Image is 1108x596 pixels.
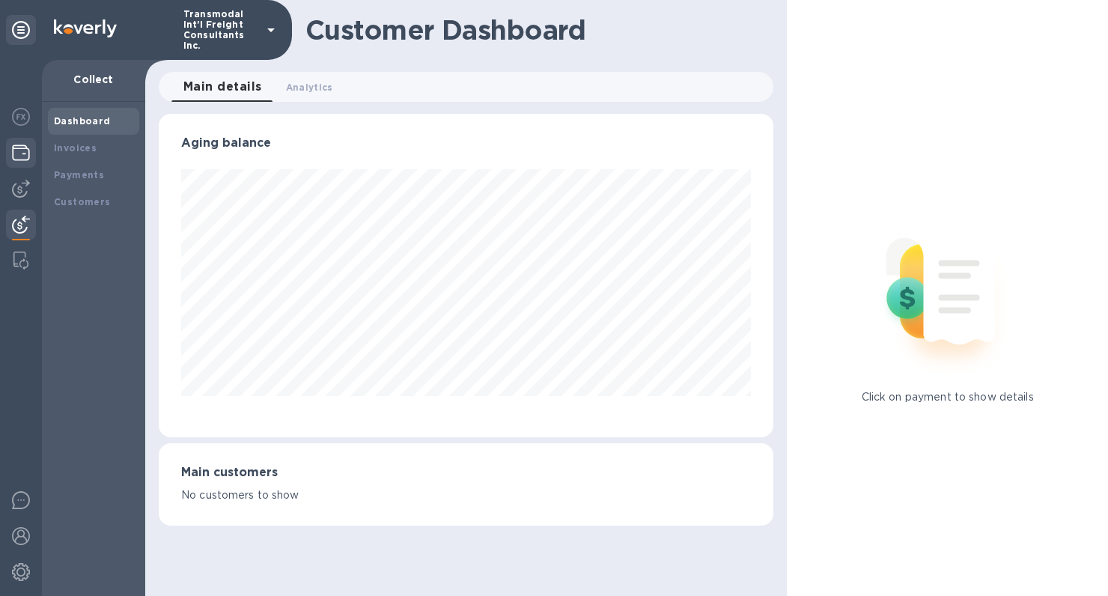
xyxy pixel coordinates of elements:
img: Logo [54,19,117,37]
b: Dashboard [54,115,111,127]
p: Transmodal Int'l Freight Consultants Inc. [183,9,258,51]
b: Customers [54,196,111,207]
p: Click on payment to show details [862,389,1034,405]
b: Payments [54,169,104,180]
img: Foreign exchange [12,108,30,126]
span: Analytics [286,79,333,95]
h3: Main customers [181,466,751,480]
span: Main details [183,76,262,97]
h1: Customer Dashboard [305,14,763,46]
b: Invoices [54,142,97,153]
img: Wallets [12,144,30,162]
div: Unpin categories [6,15,36,45]
h3: Aging balance [181,136,751,150]
p: No customers to show [181,487,751,503]
p: Collect [54,72,133,87]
